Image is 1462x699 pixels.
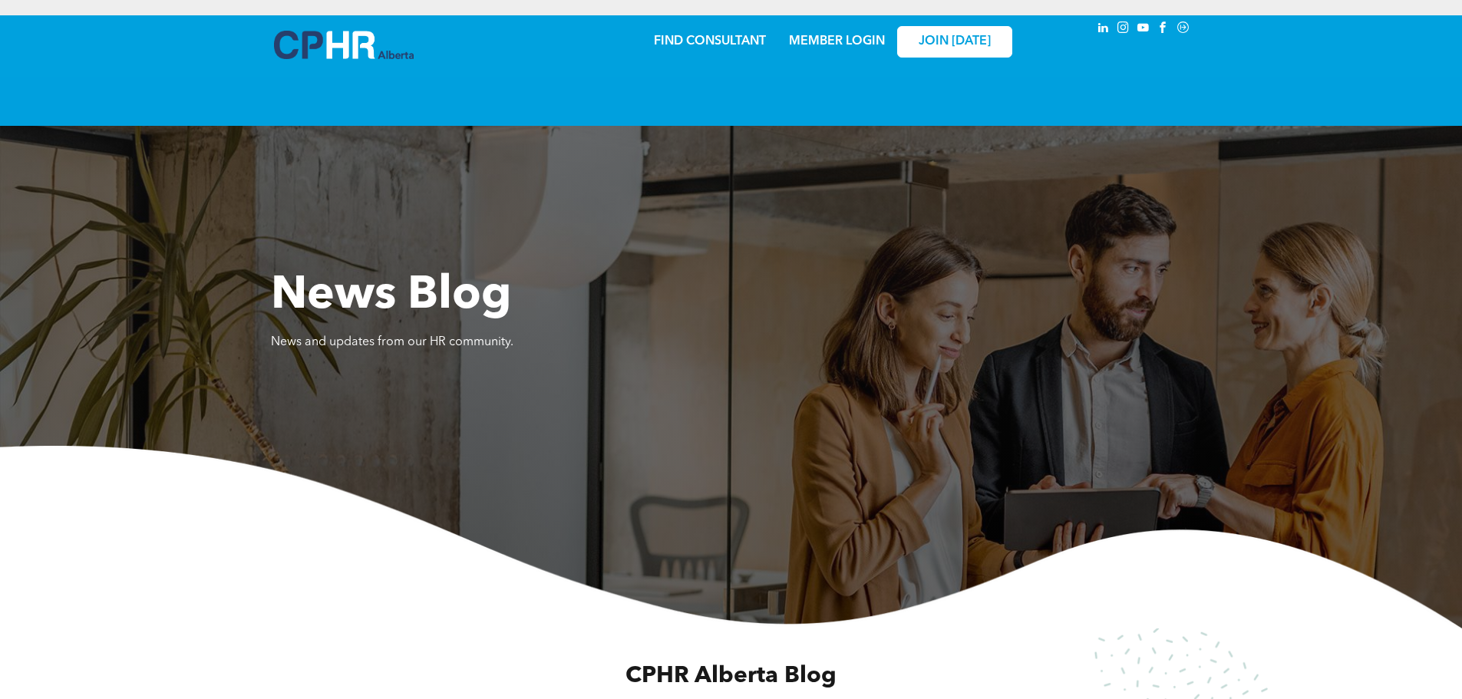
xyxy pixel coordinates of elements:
span: CPHR [625,664,689,687]
a: facebook [1155,19,1172,40]
span: News Blog [271,273,511,319]
a: JOIN [DATE] [897,26,1012,58]
img: A blue and white logo for cp alberta [274,31,414,59]
span: Alberta Blog [695,664,837,687]
a: FIND CONSULTANT [654,35,766,48]
a: linkedin [1095,19,1112,40]
a: youtube [1135,19,1152,40]
span: JOIN [DATE] [919,35,991,49]
span: News and updates from our HR community. [271,336,513,348]
a: Social network [1175,19,1192,40]
a: instagram [1115,19,1132,40]
a: MEMBER LOGIN [789,35,885,48]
